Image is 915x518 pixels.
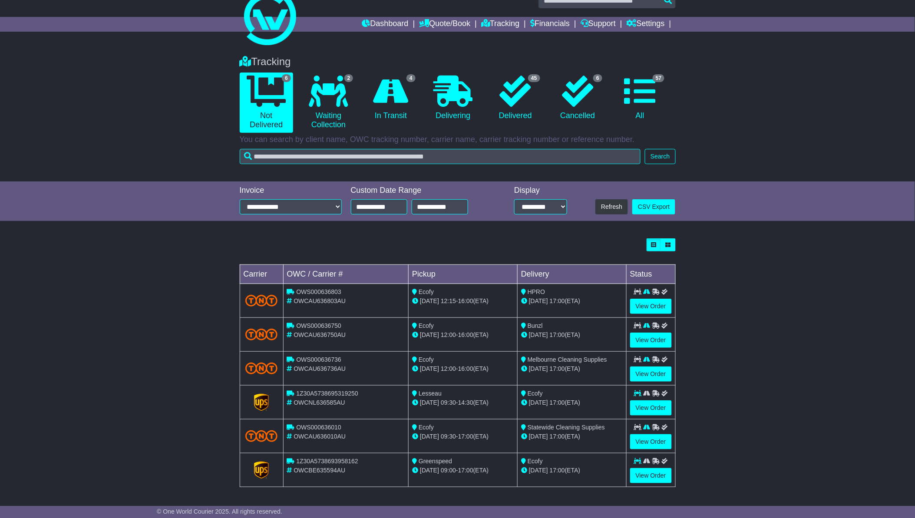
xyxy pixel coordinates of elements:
span: 12:15 [441,297,456,304]
td: Delivery [517,265,626,284]
span: Ecofy [419,424,434,431]
span: OWCAU636750AU [294,331,346,338]
span: 17:00 [550,331,565,338]
div: - (ETA) [412,364,514,373]
span: OWCAU636010AU [294,433,346,440]
a: View Order [630,400,672,416]
span: OWCBE635594AU [294,467,345,474]
img: TNT_Domestic.png [245,430,278,442]
div: (ETA) [521,330,623,340]
span: Ecofy [419,288,434,295]
a: Settings [627,17,665,32]
a: Dashboard [362,17,409,32]
span: Greenspeed [419,458,452,465]
span: [DATE] [529,433,548,440]
button: Search [645,149,675,164]
div: Invoice [240,186,342,195]
span: 16:00 [458,297,473,304]
button: Refresh [595,199,628,214]
span: 1Z30A5738695319250 [296,390,358,397]
span: Bunzl [528,322,543,329]
span: 45 [528,74,540,82]
span: 6 [282,74,291,82]
span: Ecofy [419,356,434,363]
span: Ecofy [419,322,434,329]
span: 12:00 [441,331,456,338]
div: (ETA) [521,398,623,407]
a: 2 Waiting Collection [302,73,355,133]
span: OWS000636736 [296,356,341,363]
div: (ETA) [521,432,623,441]
a: View Order [630,366,672,382]
img: TNT_Domestic.png [245,329,278,340]
span: 09:30 [441,399,456,406]
span: [DATE] [529,467,548,474]
div: Tracking [235,56,680,68]
span: OWS000636750 [296,322,341,329]
a: View Order [630,434,672,449]
span: [DATE] [529,365,548,372]
span: 16:00 [458,331,473,338]
span: HPRO [528,288,545,295]
div: - (ETA) [412,466,514,475]
span: Ecofy [528,458,543,465]
span: 2 [344,74,353,82]
span: 17:00 [458,467,473,474]
span: 16:00 [458,365,473,372]
a: 45 Delivered [489,73,542,124]
span: [DATE] [529,297,548,304]
span: OWS000636010 [296,424,341,431]
span: Statewide Cleaning Supplies [528,424,605,431]
div: Display [514,186,567,195]
div: - (ETA) [412,330,514,340]
span: 17:00 [550,365,565,372]
span: Ecofy [528,390,543,397]
td: Carrier [240,265,283,284]
span: © One World Courier 2025. All rights reserved. [157,508,282,515]
div: - (ETA) [412,297,514,306]
span: [DATE] [529,399,548,406]
span: [DATE] [529,331,548,338]
a: 4 In Transit [364,73,417,124]
img: GetCarrierServiceLogo [254,462,269,479]
span: OWS000636803 [296,288,341,295]
span: 17:00 [458,433,473,440]
div: (ETA) [521,364,623,373]
a: 6 Not Delivered [240,73,293,133]
div: Custom Date Range [351,186,490,195]
a: View Order [630,333,672,348]
span: Lesseau [419,390,442,397]
td: Status [626,265,675,284]
span: Melbourne Cleaning Supplies [528,356,607,363]
span: 57 [653,74,664,82]
span: 09:00 [441,467,456,474]
a: Delivering [426,73,480,124]
div: (ETA) [521,466,623,475]
a: Financials [530,17,570,32]
span: OWCAU636803AU [294,297,346,304]
a: Tracking [481,17,519,32]
a: Quote/Book [419,17,470,32]
a: CSV Export [632,199,675,214]
span: [DATE] [420,399,439,406]
td: Pickup [409,265,518,284]
span: 1Z30A5738693958162 [296,458,358,465]
span: [DATE] [420,331,439,338]
span: 17:00 [550,467,565,474]
span: OWCAU636736AU [294,365,346,372]
span: 09:30 [441,433,456,440]
span: [DATE] [420,297,439,304]
a: Support [581,17,616,32]
span: 17:00 [550,433,565,440]
a: View Order [630,468,672,483]
a: 6 Cancelled [551,73,604,124]
a: 57 All [613,73,667,124]
span: 4 [406,74,416,82]
span: [DATE] [420,467,439,474]
span: OWCNL636585AU [294,399,345,406]
span: 17:00 [550,297,565,304]
span: [DATE] [420,365,439,372]
img: TNT_Domestic.png [245,363,278,374]
div: (ETA) [521,297,623,306]
span: 12:00 [441,365,456,372]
